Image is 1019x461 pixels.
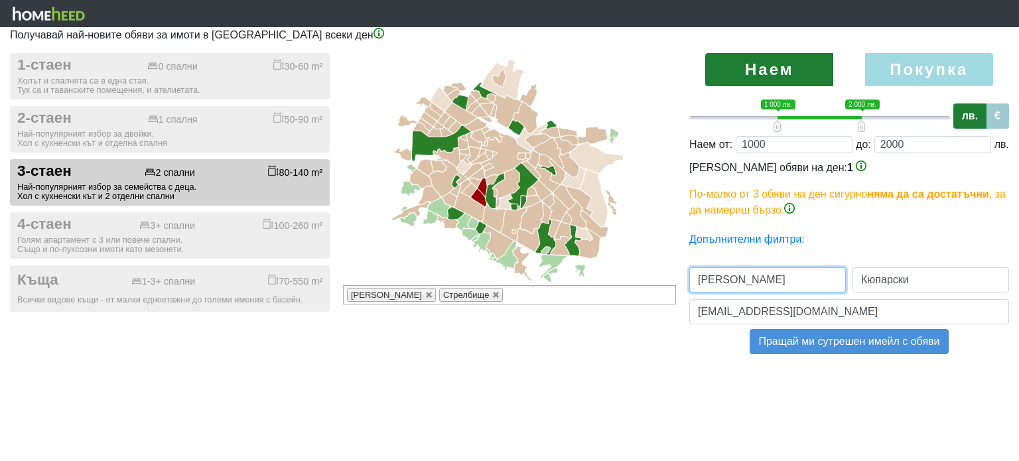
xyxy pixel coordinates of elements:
div: 3+ спални [139,220,195,231]
b: няма да са достатъчни [867,188,989,200]
label: лв. [953,103,986,129]
input: Фамилно име [852,267,1009,293]
a: Допълнителни филтри: [689,233,805,245]
div: [PERSON_NAME] обяви на ден: [689,160,1009,218]
button: 3-стаен 2 спални 80-140 m² Най-популярният избор за семейства с деца.Хол с кухненски кът и 2 отде... [10,159,330,206]
input: Първо име [689,267,846,293]
div: до: [856,137,871,153]
div: 70-550 m² [268,274,322,287]
label: € [986,103,1009,129]
div: 0 спални [147,61,197,72]
div: Най-популярният избор за двойки. Хол с кухненски кът и отделна спалня [17,129,322,148]
div: Наем от: [689,137,732,153]
span: Къща [17,271,58,289]
button: 4-стаен 3+ спални 100-260 m² Голям апартамент с 3 или повече спални.Също и по-луксозни имоти като... [10,212,330,259]
span: 4-стаен [17,216,72,233]
p: Получавай най-новите обяви за имоти в [GEOGRAPHIC_DATA] всеки ден [10,27,1009,43]
span: [PERSON_NAME] [351,290,422,300]
img: info-3.png [374,28,384,38]
span: 2-стаен [17,109,72,127]
span: 2 000 лв. [845,99,880,109]
span: Стрелбище [443,290,489,300]
span: 1 000 лв. [761,99,795,109]
label: Покупка [865,53,993,86]
p: По-малко от 3 обяви на ден сигурно , за да намериш бързо. [689,186,1009,218]
span: 3-стаен [17,163,72,180]
div: 50-90 m² [273,112,322,125]
button: 1-стаен 0 спални 30-60 m² Холът и спалнята са в една стая.Тук са и таванските помещения, и ателие... [10,53,330,99]
div: Голям апартамент с 3 или повече спални. Също и по-луксозни имоти като мезонети. [17,235,322,254]
div: 1-3+ спални [131,276,196,287]
div: 80-140 m² [268,165,322,178]
span: 1 [847,162,853,173]
div: лв. [994,137,1009,153]
button: Пращай ми сутрешен имейл с обяви [750,329,948,354]
img: info-3.png [784,203,795,214]
span: 1-стаен [17,56,72,74]
button: Къща 1-3+ спални 70-550 m² Всички видове къщи - от малки едноетажни до големи имения с басейн. [10,265,330,312]
input: Email [689,299,1009,324]
div: 2 спални [145,167,194,178]
div: 30-60 m² [273,59,322,72]
div: 1 спалня [148,114,198,125]
div: Най-популярният избор за семейства с деца. Хол с кухненски кът и 2 отделни спални [17,182,322,201]
img: info-3.png [856,161,866,171]
div: Всички видове къщи - от малки едноетажни до големи имения с басейн. [17,295,322,304]
button: 2-стаен 1 спалня 50-90 m² Най-популярният избор за двойки.Хол с кухненски кът и отделна спалня [10,106,330,153]
div: Холът и спалнята са в една стая. Тук са и таванските помещения, и ателиетата. [17,76,322,95]
div: 100-260 m² [263,218,322,231]
label: Наем [705,53,833,86]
